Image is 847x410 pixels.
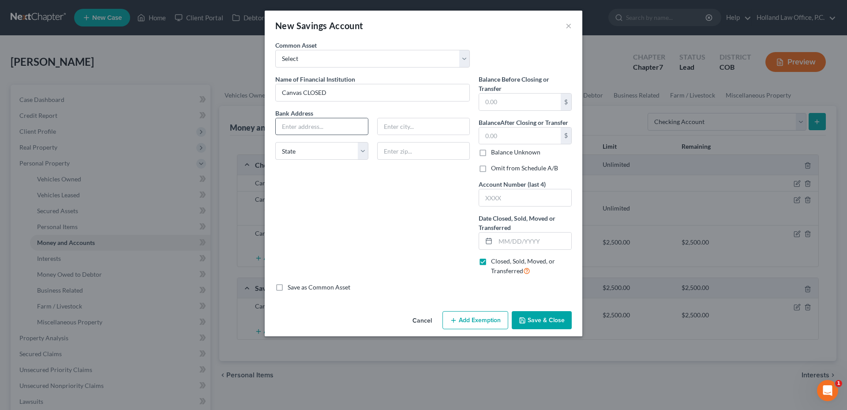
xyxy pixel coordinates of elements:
[835,380,842,387] span: 1
[442,311,508,330] button: Add Exemption
[512,311,572,330] button: Save & Close
[566,20,572,31] button: ×
[276,118,368,135] input: Enter address...
[479,118,568,127] label: Balance
[276,84,469,101] input: Enter name...
[275,19,364,32] div: New Savings Account
[271,109,474,118] label: Bank Address
[378,118,470,135] input: Enter city...
[495,233,571,249] input: MM/DD/YYYY
[288,283,350,292] label: Save as Common Asset
[275,75,355,83] span: Name of Financial Institution
[491,148,540,157] label: Balance Unknown
[500,119,568,126] span: After Closing or Transfer
[405,312,439,330] button: Cancel
[491,164,558,173] label: Omit from Schedule A/B
[479,214,555,231] span: Date Closed, Sold, Moved or Transferred
[479,94,561,110] input: 0.00
[479,75,572,93] label: Balance Before Closing or Transfer
[561,94,571,110] div: $
[817,380,838,401] iframe: Intercom live chat
[377,142,470,160] input: Enter zip...
[491,257,555,275] span: Closed, Sold, Moved, or Transferred
[479,189,571,206] input: XXXX
[275,41,317,50] label: Common Asset
[479,128,561,144] input: 0.00
[561,128,571,144] div: $
[479,180,546,189] label: Account Number (last 4)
